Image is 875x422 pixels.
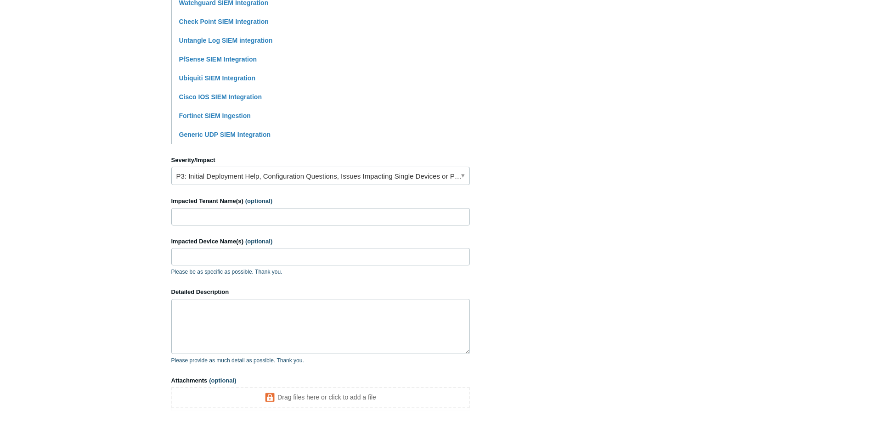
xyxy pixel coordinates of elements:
[179,112,251,119] a: Fortinet SIEM Ingestion
[171,376,470,385] label: Attachments
[171,287,470,297] label: Detailed Description
[179,74,255,82] a: Ubiquiti SIEM Integration
[171,167,470,185] a: P3: Initial Deployment Help, Configuration Questions, Issues Impacting Single Devices or Past Out...
[171,237,470,246] label: Impacted Device Name(s)
[179,131,271,138] a: Generic UDP SIEM Integration
[171,197,470,206] label: Impacted Tenant Name(s)
[171,156,470,165] label: Severity/Impact
[209,377,236,384] span: (optional)
[171,268,470,276] p: Please be as specific as possible. Thank you.
[179,56,257,63] a: PfSense SIEM Integration
[171,356,470,365] p: Please provide as much detail as possible. Thank you.
[245,238,272,245] span: (optional)
[179,93,262,101] a: Cisco IOS SIEM Integration
[179,18,269,25] a: Check Point SIEM Integration
[245,197,272,204] span: (optional)
[179,37,273,44] a: Untangle Log SIEM integration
